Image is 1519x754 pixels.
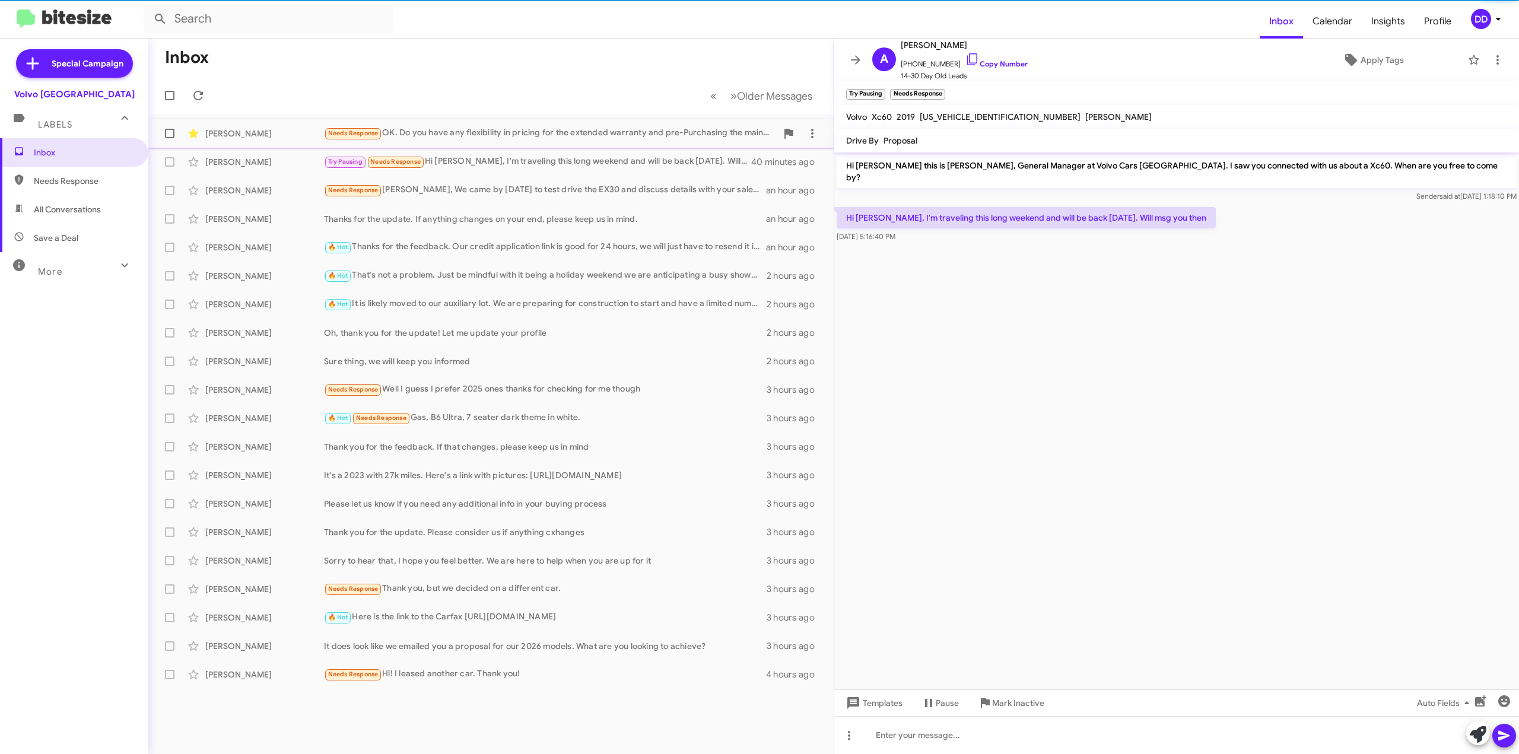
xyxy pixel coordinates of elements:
div: an hour ago [766,213,824,225]
span: All Conversations [34,203,101,215]
div: [PERSON_NAME] [205,384,324,396]
span: Save a Deal [34,232,78,244]
div: [PERSON_NAME] [205,498,324,510]
div: Thanks for the update. If anything changes on your end, please keep us in mind. [324,213,766,225]
div: [PERSON_NAME] [205,156,324,168]
span: Needs Response [370,158,421,166]
span: Inbox [1260,4,1303,39]
span: Xc60 [872,112,892,122]
div: [PERSON_NAME] [205,555,324,567]
div: [PERSON_NAME] [205,213,324,225]
span: 🔥 Hot [328,613,348,621]
a: Copy Number [965,59,1028,68]
div: That's not a problem. Just be mindful with it being a holiday weekend we are anticipating a busy ... [324,269,767,282]
small: Try Pausing [846,89,885,100]
span: Older Messages [737,90,812,103]
div: 40 minutes ago [753,156,824,168]
span: said at [1439,192,1460,201]
div: [PERSON_NAME] [205,612,324,623]
div: [PERSON_NAME] [205,327,324,339]
input: Search [144,5,393,33]
div: Gas, B6 Ultra, 7 seater dark theme in white. [324,411,767,425]
div: [PERSON_NAME] [205,184,324,196]
span: 🔥 Hot [328,300,348,308]
div: 3 hours ago [767,469,824,481]
span: Proposal [884,135,917,146]
span: « [710,88,717,103]
nav: Page navigation example [704,84,819,108]
div: 3 hours ago [767,526,824,538]
span: Needs Response [328,585,379,593]
div: 3 hours ago [767,384,824,396]
div: Sorry to hear that, I hope you feel better. We are here to help when you are up for it [324,555,767,567]
span: More [38,266,62,277]
span: Special Campaign [52,58,123,69]
div: [PERSON_NAME] [205,412,324,424]
div: Hi [PERSON_NAME], I'm traveling this long weekend and will be back [DATE]. Will msg you then [324,155,753,168]
div: DD [1471,9,1491,29]
div: It's a 2023 with 27k miles. Here's a link with pictures: [URL][DOMAIN_NAME] [324,469,767,481]
button: Auto Fields [1407,692,1483,714]
button: Mark Inactive [968,692,1054,714]
span: Inbox [34,147,135,158]
span: Try Pausing [328,158,363,166]
span: Needs Response [328,129,379,137]
div: [PERSON_NAME], We came by [DATE] to test drive the EX30 and discuss details with your sales perso... [324,183,766,197]
div: 3 hours ago [767,412,824,424]
div: [PERSON_NAME] [205,469,324,481]
div: OK. Do you have any flexibility in pricing for the extended warranty and pre-Purchasing the maint... [324,126,777,140]
div: Well I guess I prefer 2025 ones thanks for checking for me though [324,383,767,396]
div: Please let us know if you need any additional info in your buying process [324,498,767,510]
div: 2 hours ago [767,327,824,339]
span: Mark Inactive [992,692,1044,714]
div: 3 hours ago [767,555,824,567]
button: Pause [912,692,968,714]
div: an hour ago [766,184,824,196]
span: [PERSON_NAME] [1085,112,1152,122]
div: [PERSON_NAME] [205,298,324,310]
span: Labels [38,119,72,130]
span: 🔥 Hot [328,414,348,422]
button: Previous [703,84,724,108]
div: [PERSON_NAME] [205,640,324,652]
div: Thanks for the feedback. Our credit application link is good for 24 hours, we will just have to r... [324,240,766,254]
span: Auto Fields [1417,692,1474,714]
div: [PERSON_NAME] [205,270,324,282]
div: [PERSON_NAME] [205,355,324,367]
div: [PERSON_NAME] [205,526,324,538]
a: Special Campaign [16,49,133,78]
span: Templates [844,692,902,714]
div: 3 hours ago [767,498,824,510]
div: Hi! I leased another car. Thank you! [324,667,766,681]
p: Hi [PERSON_NAME] this is [PERSON_NAME], General Manager at Volvo Cars [GEOGRAPHIC_DATA]. I saw yo... [837,155,1517,188]
div: Here is the link to the Carfax [URL][DOMAIN_NAME] [324,610,767,624]
div: Thank you, but we decided on a different car. [324,582,767,596]
div: [PERSON_NAME] [205,241,324,253]
button: Templates [834,692,912,714]
div: 2 hours ago [767,298,824,310]
span: Volvo [846,112,867,122]
span: 2019 [897,112,915,122]
span: Sender [DATE] 1:18:10 PM [1416,192,1517,201]
span: [DATE] 5:16:40 PM [837,232,895,241]
span: A [880,50,888,69]
small: Needs Response [890,89,945,100]
div: Oh, thank you for the update! Let me update your profile [324,327,767,339]
p: Hi [PERSON_NAME], I'm traveling this long weekend and will be back [DATE]. Will msg you then [837,207,1216,228]
span: Needs Response [328,386,379,393]
button: DD [1461,9,1506,29]
a: Calendar [1303,4,1362,39]
div: It is likely moved to our auxiliary lot. We are preparing for construction to start and have a li... [324,297,767,311]
span: Needs Response [34,175,135,187]
a: Insights [1362,4,1415,39]
button: Next [723,84,819,108]
div: Volvo [GEOGRAPHIC_DATA] [14,88,135,100]
span: Pause [936,692,959,714]
div: 4 hours ago [766,669,824,680]
span: Needs Response [328,670,379,678]
div: 2 hours ago [767,355,824,367]
button: Apply Tags [1283,49,1462,71]
div: Thank you for the feedback. If that changes, please keep us in mind [324,441,767,453]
